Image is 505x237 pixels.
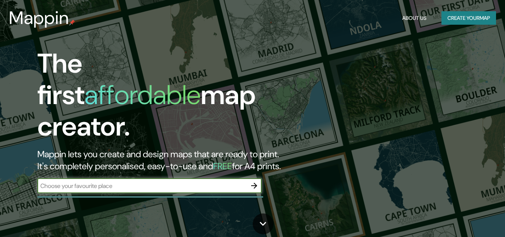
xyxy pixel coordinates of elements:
[37,48,290,148] h1: The first map creator.
[441,11,496,25] button: Create yourmap
[69,19,75,25] img: mappin-pin
[84,78,201,112] h1: affordable
[438,208,497,229] iframe: Help widget launcher
[213,160,232,172] h5: FREE
[399,11,429,25] button: About Us
[9,7,69,28] h3: Mappin
[37,148,290,172] h2: Mappin lets you create and design maps that are ready to print. It's completely personalised, eas...
[37,182,247,190] input: Choose your favourite place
